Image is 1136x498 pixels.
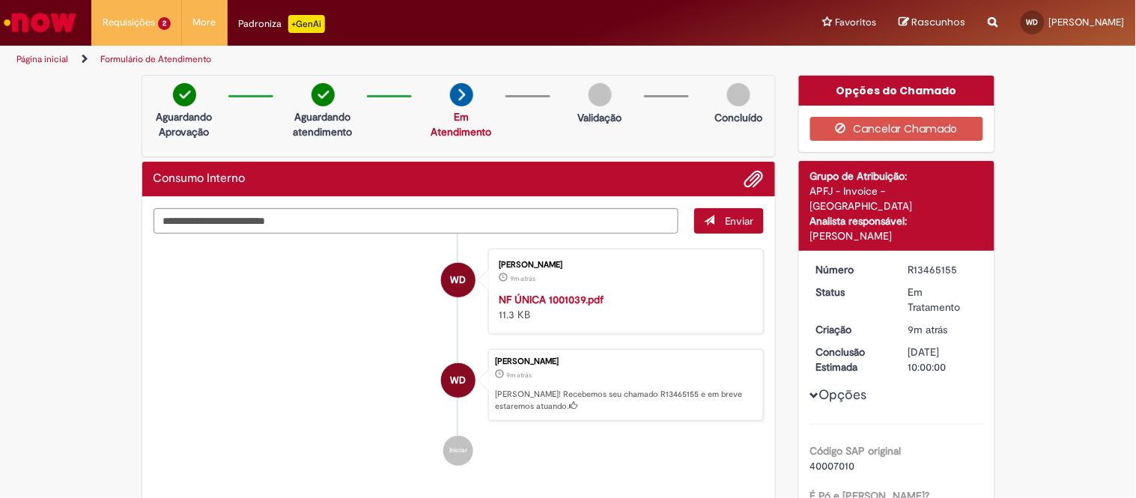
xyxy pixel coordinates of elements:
[899,16,966,30] a: Rascunhos
[805,322,897,337] dt: Criação
[11,46,746,73] ul: Trilhas de página
[810,444,902,458] b: Código SAP original
[908,322,978,337] div: 30/08/2025 14:53:03
[173,83,196,106] img: check-circle-green.png
[799,76,994,106] div: Opções do Chamado
[1,7,79,37] img: ServiceNow
[495,357,756,366] div: [PERSON_NAME]
[499,292,748,322] div: 11.3 KB
[725,214,754,228] span: Enviar
[499,293,604,306] a: NF ÚNICA 1001039.pdf
[431,110,492,139] a: Em Atendimento
[908,262,978,277] div: R13465155
[154,172,246,186] h2: Consumo Interno Histórico de tíquete
[810,228,983,243] div: [PERSON_NAME]
[810,168,983,183] div: Grupo de Atribuição:
[193,15,216,30] span: More
[810,183,983,213] div: APFJ - Invoice - [GEOGRAPHIC_DATA]
[694,208,764,234] button: Enviar
[239,15,325,33] div: Padroniza
[288,15,325,33] p: +GenAi
[1027,17,1039,27] span: WD
[451,262,467,298] span: WD
[836,15,877,30] span: Favoritos
[714,110,762,125] p: Concluído
[148,109,221,139] p: Aguardando Aprovação
[103,15,155,30] span: Requisições
[805,344,897,374] dt: Conclusão Estimada
[154,208,679,234] textarea: Digite sua mensagem aqui...
[805,285,897,300] dt: Status
[908,285,978,315] div: Em Tratamento
[495,389,756,412] p: [PERSON_NAME]! Recebemos seu chamado R13465155 e em breve estaremos atuando.
[158,17,171,30] span: 2
[154,349,765,421] li: WENDEL DOUGLAS
[908,323,948,336] span: 9m atrás
[727,83,750,106] img: img-circle-grey.png
[912,15,966,29] span: Rascunhos
[100,53,211,65] a: Formulário de Atendimento
[506,371,532,380] span: 9m atrás
[441,363,476,398] div: WENDEL DOUGLAS
[441,263,476,297] div: WENDEL DOUGLAS
[589,83,612,106] img: img-circle-grey.png
[578,110,622,125] p: Validação
[312,83,335,106] img: check-circle-green.png
[908,323,948,336] time: 30/08/2025 14:53:03
[451,362,467,398] span: WD
[499,261,748,270] div: [PERSON_NAME]
[1049,16,1125,28] span: [PERSON_NAME]
[450,83,473,106] img: arrow-next.png
[744,169,764,189] button: Adicionar anexos
[805,262,897,277] dt: Número
[510,274,535,283] span: 9m atrás
[810,117,983,141] button: Cancelar Chamado
[154,234,765,481] ul: Histórico de tíquete
[810,213,983,228] div: Analista responsável:
[810,459,855,473] span: 40007010
[287,109,359,139] p: Aguardando atendimento
[16,53,68,65] a: Página inicial
[908,344,978,374] div: [DATE] 10:00:00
